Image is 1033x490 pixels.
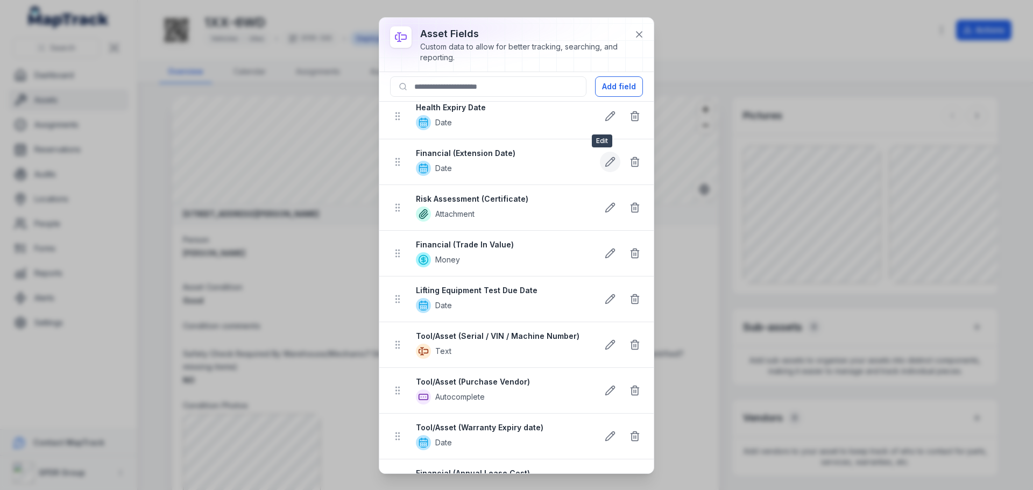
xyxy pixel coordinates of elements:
strong: Health Expiry Date [416,102,589,113]
strong: Tool/Asset (Serial / VIN / Machine Number) [416,331,589,342]
strong: Financial (Annual Lease Cost) [416,468,589,479]
span: Date [435,117,452,128]
strong: Tool/Asset (Purchase Vendor) [416,377,589,387]
span: Date [435,437,452,448]
strong: Lifting Equipment Test Due Date [416,285,589,296]
span: Date [435,300,452,311]
h3: asset fields [420,26,626,41]
strong: Financial (Trade In Value) [416,239,589,250]
strong: Risk Assessment (Certificate) [416,194,589,204]
strong: Tool/Asset (Warranty Expiry date) [416,422,589,433]
strong: Financial (Extension Date) [416,148,589,159]
button: Add field [595,76,643,97]
span: Text [435,346,451,357]
div: Custom data to allow for better tracking, searching, and reporting. [420,41,626,63]
span: Autocomplete [435,392,485,402]
span: Money [435,254,460,265]
span: Date [435,163,452,174]
span: Attachment [435,209,475,219]
span: Edit [592,134,612,147]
